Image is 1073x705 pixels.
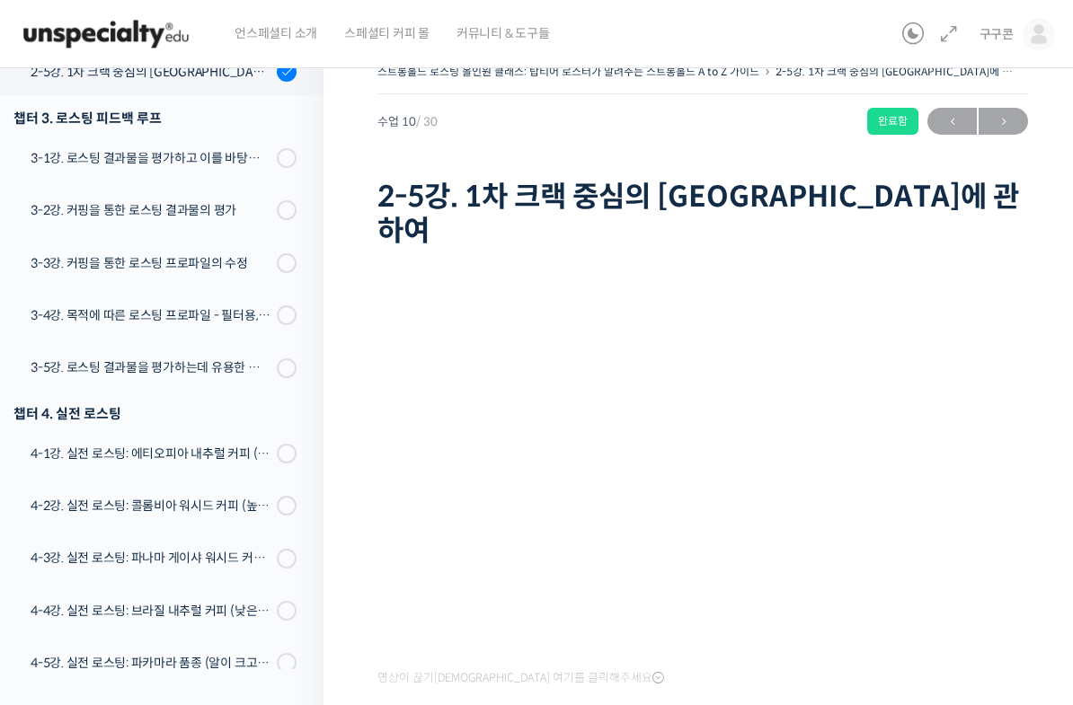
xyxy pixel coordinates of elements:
[232,556,345,601] a: 설정
[278,583,299,597] span: 설정
[164,584,186,598] span: 대화
[119,556,232,601] a: 대화
[5,556,119,601] a: 홈
[57,583,67,597] span: 홈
